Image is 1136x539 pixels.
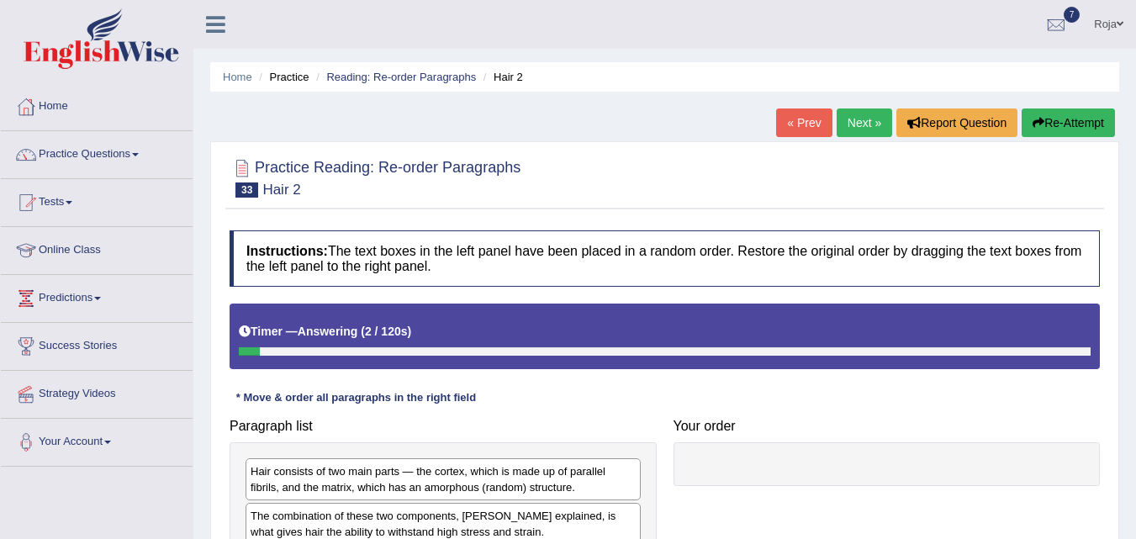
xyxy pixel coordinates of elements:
span: 7 [1064,7,1081,23]
a: Your Account [1,419,193,461]
b: 2 / 120s [365,325,408,338]
li: Hair 2 [479,69,523,85]
a: Success Stories [1,323,193,365]
b: Answering [298,325,358,338]
li: Practice [255,69,309,85]
a: Predictions [1,275,193,317]
h4: Paragraph list [230,419,657,434]
a: Strategy Videos [1,371,193,413]
b: Instructions: [246,244,328,258]
a: Tests [1,179,193,221]
a: Online Class [1,227,193,269]
div: * Move & order all paragraphs in the right field [230,390,483,406]
a: « Prev [776,108,832,137]
h5: Timer — [239,325,411,338]
div: Hair consists of two main parts — the cortex, which is made up of parallel fibrils, and the matri... [246,458,641,500]
a: Home [223,71,252,83]
small: Hair 2 [262,182,300,198]
h2: Practice Reading: Re-order Paragraphs [230,156,520,198]
button: Re-Attempt [1022,108,1115,137]
a: Practice Questions [1,131,193,173]
b: ( [361,325,365,338]
button: Report Question [896,108,1017,137]
b: ) [408,325,412,338]
a: Home [1,83,193,125]
span: 33 [235,182,258,198]
a: Reading: Re-order Paragraphs [326,71,476,83]
h4: Your order [674,419,1101,434]
h4: The text boxes in the left panel have been placed in a random order. Restore the original order b... [230,230,1100,287]
a: Next » [837,108,892,137]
